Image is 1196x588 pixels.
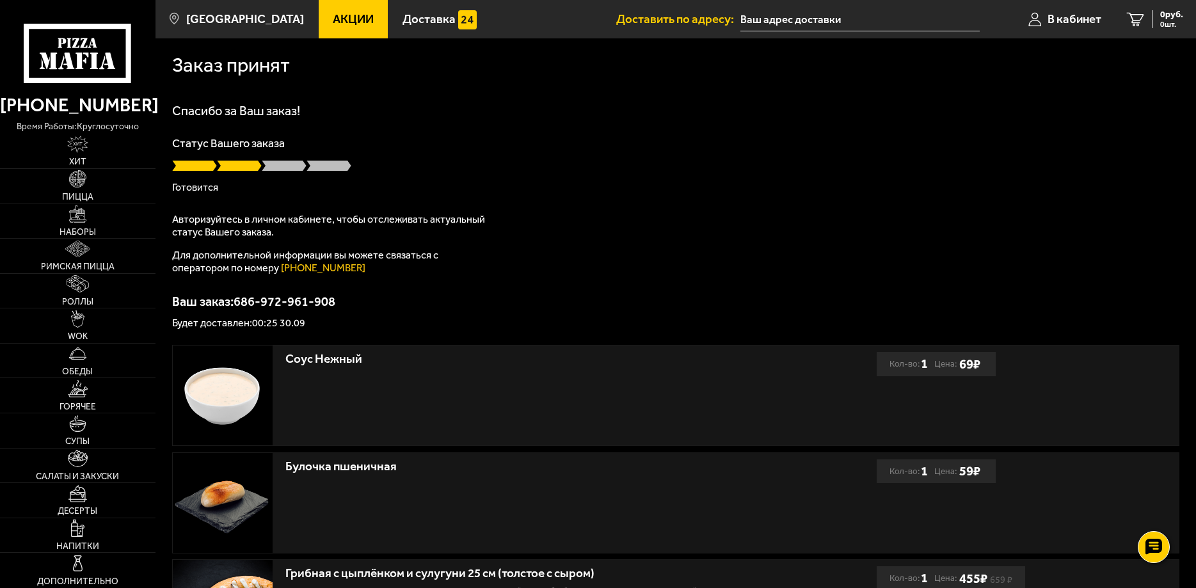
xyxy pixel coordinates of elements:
[68,332,88,341] span: WOK
[41,262,115,271] span: Римская пицца
[172,55,290,75] h1: Заказ принят
[172,295,1179,308] p: Ваш заказ: 686-972-961-908
[1160,20,1183,28] span: 0 шт.
[172,213,492,239] p: Авторизуйтесь в личном кабинете, чтобы отслеживать актуальный статус Вашего заказа.
[333,13,374,26] span: Акции
[62,193,93,202] span: Пицца
[740,8,980,31] span: 15-я линия Васильевского острова,74
[889,352,928,376] div: Кол-во:
[403,13,456,26] span: Доставка
[37,577,118,586] span: Дополнительно
[281,262,365,274] a: [PHONE_NUMBER]
[934,459,957,483] span: Цена:
[172,104,1179,117] h1: Спасибо за Ваш заказ!
[1048,13,1101,26] span: В кабинет
[62,298,93,306] span: Роллы
[959,571,987,587] b: 455 ₽
[1160,10,1183,19] span: 0 руб.
[458,10,477,29] img: 15daf4d41897b9f0e9f617042186c801.svg
[172,249,492,274] p: Для дополнительной информации вы можете связаться с оператором по номеру
[56,542,99,551] span: Напитки
[959,463,980,479] b: 59 ₽
[889,459,928,483] div: Кол-во:
[62,367,93,376] span: Обеды
[58,507,97,516] span: Десерты
[990,576,1012,583] s: 659 ₽
[172,182,1179,193] p: Готовится
[172,318,1179,328] p: Будет доставлен: 00:25 30.09
[65,437,90,446] span: Супы
[36,472,119,481] span: Салаты и закуски
[186,13,304,26] span: [GEOGRAPHIC_DATA]
[172,138,1179,149] p: Статус Вашего заказа
[740,8,980,31] input: Ваш адрес доставки
[69,157,86,166] span: Хит
[921,459,928,483] b: 1
[285,566,757,581] div: Грибная с цыплёнком и сулугуни 25 см (толстое с сыром)
[285,352,757,367] div: Соус Нежный
[959,356,980,372] b: 69 ₽
[60,228,96,237] span: Наборы
[60,402,96,411] span: Горячее
[285,459,757,474] div: Булочка пшеничная
[934,352,957,376] span: Цена:
[921,352,928,376] b: 1
[616,13,740,26] span: Доставить по адресу:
